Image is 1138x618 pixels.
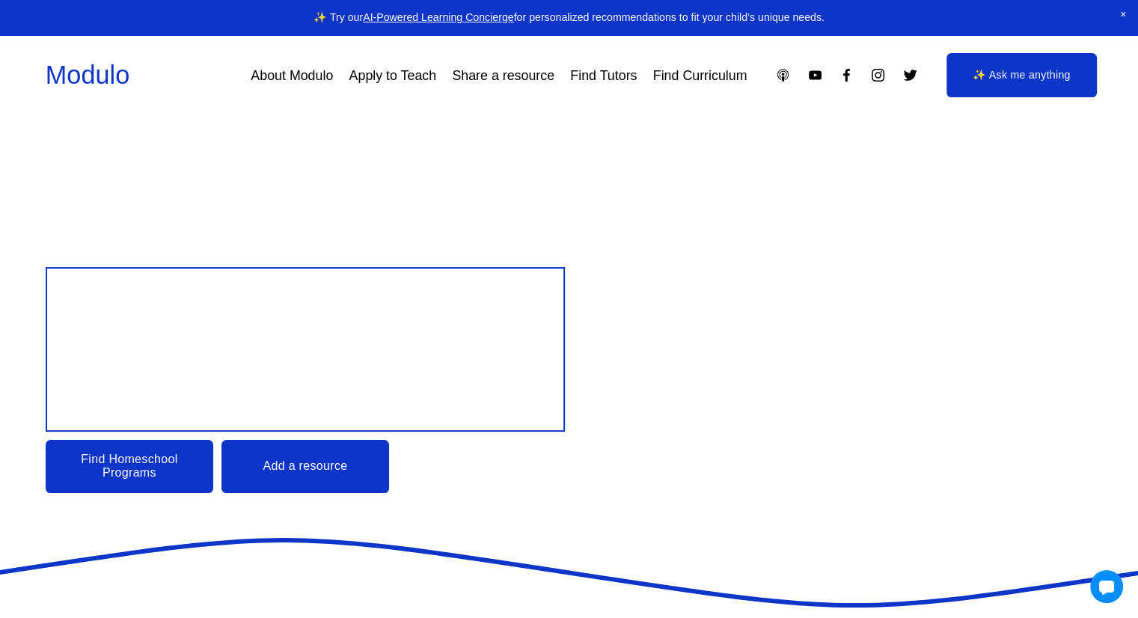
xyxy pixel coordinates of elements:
[452,62,554,89] a: Share a resource
[902,67,918,83] a: Twitter
[839,67,854,83] a: Facebook
[46,440,213,493] a: Find Homeschool Programs
[251,62,333,89] a: About Modulo
[363,11,513,23] a: AI-Powered Learning Concierge
[63,287,521,411] span: Design your child’s Education
[807,67,823,83] a: YouTube
[349,62,437,89] a: Apply to Teach
[653,62,747,89] a: Find Curriculum
[570,62,637,89] a: Find Tutors
[221,440,389,493] a: Add a resource
[46,61,129,89] a: Modulo
[946,53,1097,98] a: ✨ Ask me anything
[775,67,791,83] a: Apple Podcasts
[870,67,886,83] a: Instagram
